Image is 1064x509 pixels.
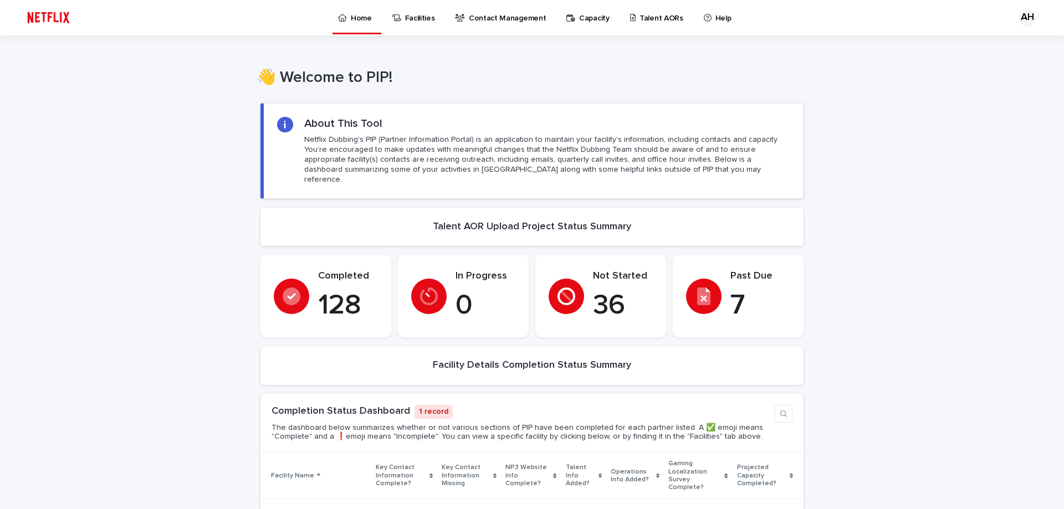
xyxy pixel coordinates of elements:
p: 36 [593,289,653,322]
p: The dashboard below summarizes whether or not various sections of PIP have been completed for eac... [272,423,770,442]
p: NP3 Website Info Complete? [505,461,550,490]
h1: 👋 Welcome to PIP! [257,69,800,88]
p: 0 [456,289,515,322]
p: Netflix Dubbing's PIP (Partner Information Portal) is an application to maintain your facility's ... [304,135,790,185]
p: Key Contact Information Complete? [376,461,426,490]
h2: Facility Details Completion Status Summary [433,359,631,372]
p: Projected Capacity Completed? [737,461,787,490]
p: Key Contact Information Missing [442,461,490,490]
p: Past Due [730,270,790,282]
p: Operations Info Added? [611,466,653,486]
img: ifQbXi3ZQGMSEF7WDB7W [22,7,75,29]
p: Facility Name [271,470,314,482]
div: AH [1019,9,1036,27]
p: 128 [318,289,378,322]
p: Gaming Localization Survey Complete? [668,457,722,494]
h2: Talent AOR Upload Project Status Summary [433,221,631,233]
p: 7 [730,289,790,322]
p: 1 record [415,405,453,419]
p: Talent Info Added? [566,461,596,490]
a: Completion Status Dashboard [272,406,410,416]
p: Not Started [593,270,653,282]
p: Completed [318,270,378,282]
h2: About This Tool [304,117,382,130]
p: In Progress [456,270,515,282]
